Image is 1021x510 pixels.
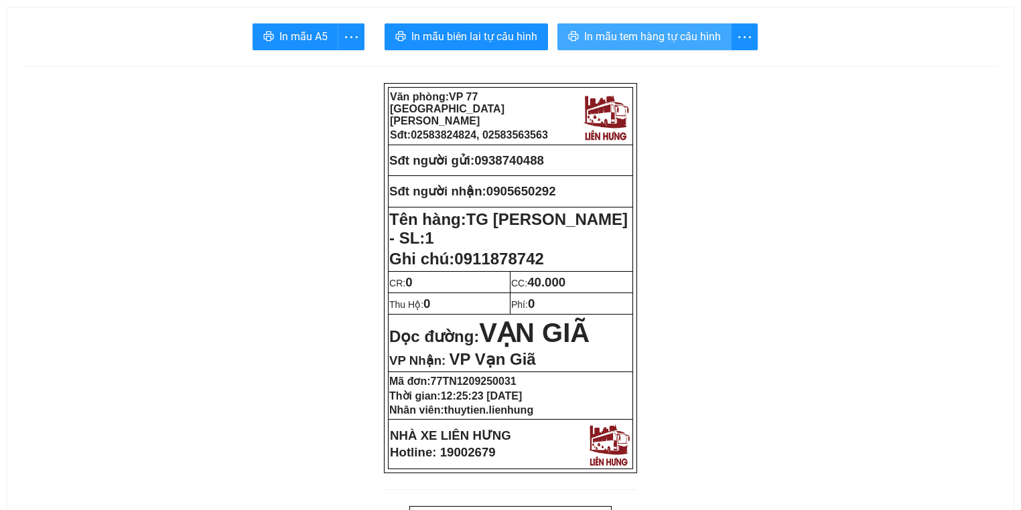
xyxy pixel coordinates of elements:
span: Phí: [511,299,535,310]
span: 77TN1209250031 [431,375,517,387]
span: CC: [511,278,565,288]
span: 40.000 [527,275,565,289]
span: Thu Hộ: [389,299,430,310]
span: thuytien.lienhung [444,404,533,416]
strong: Thời gian: [389,390,522,402]
span: 02583824824, 02583563563 [411,129,548,141]
span: more [732,29,757,46]
button: printerIn mẫu biên lai tự cấu hình [385,23,548,50]
strong: Phiếu gửi hàng [55,87,146,101]
span: VẠN GIÃ [479,318,590,347]
span: 0 [405,275,412,289]
span: 12:25:23 [DATE] [441,390,523,402]
strong: Hotline: 19002679 [390,445,496,459]
strong: Dọc đường: [389,327,590,345]
img: logo [586,421,632,467]
span: printer [263,31,274,44]
span: 0911878742 [454,250,543,268]
span: TG [PERSON_NAME] - SL: [389,210,628,247]
span: printer [395,31,406,44]
span: 0905650292 [486,184,556,198]
strong: VP: 77 [GEOGRAPHIC_DATA][PERSON_NAME][GEOGRAPHIC_DATA] [5,23,138,82]
span: CR: [389,278,413,288]
button: printerIn mẫu A5 [253,23,338,50]
strong: Văn phòng: [390,91,504,126]
strong: Mã đơn: [389,375,517,387]
strong: Sđt: [390,129,548,141]
strong: Sđt người nhận: [389,184,486,198]
img: logo [580,91,631,142]
span: printer [568,31,579,44]
span: more [338,29,364,46]
strong: Sđt người gửi: [389,153,474,167]
strong: Tên hàng: [389,210,628,247]
span: 0 [423,296,430,311]
img: logo [144,17,196,72]
span: VP Vạn Giã [449,350,535,368]
span: Ghi chú: [389,250,544,268]
span: VP Nhận: [389,353,446,367]
strong: Nhà xe Liên Hưng [5,7,111,21]
span: 0938740488 [474,153,544,167]
button: more [338,23,364,50]
button: more [731,23,758,50]
span: 1 [425,229,433,247]
strong: NHÀ XE LIÊN HƯNG [390,428,511,442]
span: VP 77 [GEOGRAPHIC_DATA][PERSON_NAME] [390,91,504,126]
span: 0 [528,296,535,311]
strong: Nhân viên: [389,404,533,416]
button: printerIn mẫu tem hàng tự cấu hình [557,23,732,50]
span: In mẫu tem hàng tự cấu hình [584,28,721,45]
span: In mẫu A5 [279,28,328,45]
span: In mẫu biên lai tự cấu hình [411,28,537,45]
